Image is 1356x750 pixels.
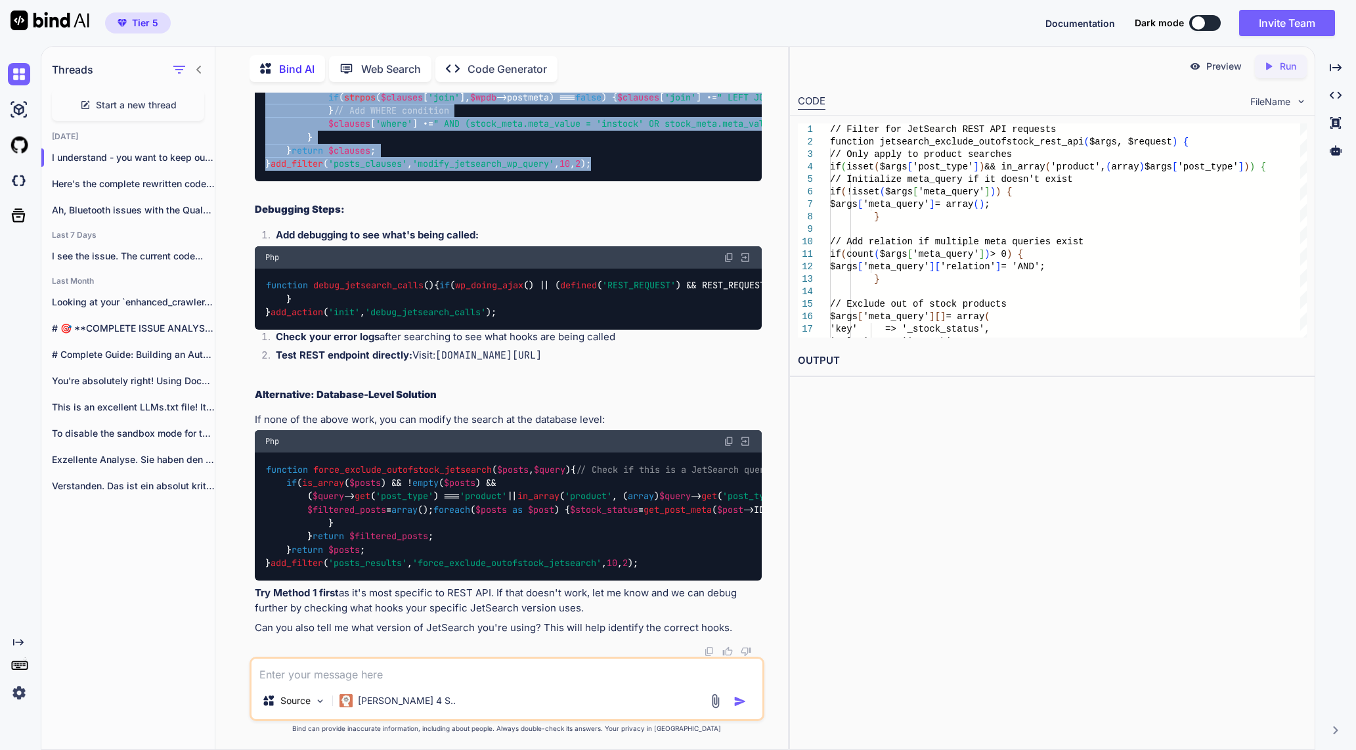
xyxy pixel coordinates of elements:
[575,91,601,103] span: false
[995,187,1001,197] span: )
[412,477,439,489] span: empty
[739,435,751,447] img: Open in Browser
[1183,137,1189,147] span: {
[475,504,507,516] span: $posts
[376,118,412,130] span: 'where'
[875,211,880,222] span: }
[830,137,1083,147] span: function jetsearch_exclude_outofstock_rest_api
[1135,16,1184,30] span: Dark mode
[880,162,908,172] span: $args
[659,491,691,502] span: $query
[266,464,308,475] span: function
[328,558,407,569] span: 'posts_results'
[985,249,990,259] span: )
[798,94,825,110] div: CODE
[798,298,813,311] div: 15
[265,436,279,447] span: Php
[830,199,858,210] span: $args
[1045,16,1115,30] button: Documentation
[798,148,813,161] div: 3
[52,453,215,466] p: Exzellente Analyse. Sie haben den entscheidenden Punkt...
[841,162,846,172] span: (
[739,252,751,263] img: Open in Browser
[974,162,979,172] span: ]
[328,158,407,170] span: 'posts_clauses'
[946,311,985,322] span: = array
[930,311,935,322] span: ]
[255,412,762,428] p: If none of the above work, you can modify the search at the database level:
[576,464,770,475] span: // Check if this is a JetSearch query
[470,91,496,103] span: $wpdb
[908,162,913,172] span: [
[41,276,215,286] h2: Last Month
[439,280,450,292] span: if
[1089,137,1172,147] span: $args, $request
[132,16,158,30] span: Tier 5
[830,324,990,334] span: 'key' => '_stock_status',
[361,61,421,77] p: Web Search
[528,504,554,516] span: $post
[1244,162,1250,172] span: )
[8,169,30,192] img: darkCloudIdeIcon
[313,464,492,475] span: force_exclude_outofstock_jetsearch
[830,149,1012,160] span: // Only apply to product searches
[328,91,339,103] span: if
[1238,162,1244,172] span: ]
[355,491,370,502] span: get
[328,544,360,556] span: $posts
[644,504,712,516] span: get_post_meta
[830,249,841,259] span: if
[1051,162,1106,172] span: 'product',
[1045,18,1115,29] span: Documentation
[315,695,326,707] img: Pick Models
[265,252,279,263] span: Php
[1062,174,1073,185] span: st
[858,261,863,272] span: [
[339,694,353,707] img: Claude 4 Sonnet
[1280,60,1296,73] p: Run
[798,286,813,298] div: 14
[979,162,984,172] span: )
[250,724,764,734] p: Bind can provide inaccurate information, including about people. Always double-check its answers....
[628,491,654,502] span: array
[391,504,418,516] span: array
[798,161,813,173] div: 4
[52,401,215,414] p: This is an excellent LLMs.txt file! It's...
[830,124,1056,135] span: // Filter for JetSearch REST API requests
[433,118,827,130] span: " AND (stock_meta.meta_value = 'instock' OR stock_meta.meta_value IS NULL)"
[830,162,841,172] span: if
[412,158,554,170] span: 'modify_jetsearch_wp_query'
[266,280,308,292] span: function
[919,187,985,197] span: 'meta_query'
[1296,96,1307,107] img: chevron down
[974,199,979,210] span: (
[1139,162,1145,172] span: )
[1261,162,1266,172] span: {
[858,199,863,210] span: [
[52,204,215,217] p: Ah, Bluetooth issues with the Qualcomm FastConnect...
[8,134,30,156] img: githubLight
[830,336,957,347] span: 'value' => 'instock',
[1250,95,1290,108] span: FileName
[276,229,479,241] strong: Add debugging to see what's being called:
[995,261,1001,272] span: ]
[1189,60,1201,72] img: preview
[607,558,617,569] span: 10
[908,249,913,259] span: [
[830,187,841,197] span: if
[722,491,780,502] span: 'post_type'
[460,491,507,502] span: 'product'
[875,249,880,259] span: (
[830,311,858,322] span: $args
[52,62,93,77] h1: Threads
[798,211,813,223] div: 8
[830,261,858,272] span: $args
[1172,162,1177,172] span: [
[1018,249,1023,259] span: {
[717,504,743,516] span: $post
[1206,60,1242,73] p: Preview
[864,199,930,210] span: 'meta_query'
[276,349,412,361] strong: Test REST endpoint directly:
[565,491,612,502] span: 'product'
[940,261,995,272] span: 'relation'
